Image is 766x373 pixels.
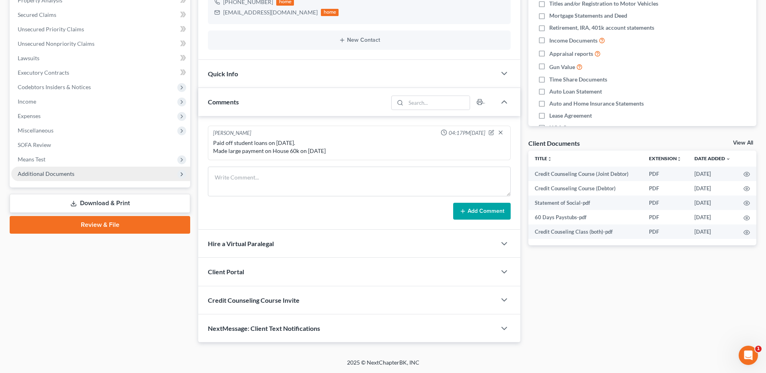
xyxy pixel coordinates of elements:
td: Credit Couseling Class (both)-pdf [528,224,643,239]
a: Review & File [10,216,190,234]
a: View All [733,140,753,146]
span: Codebtors Insiders & Notices [18,84,91,90]
div: [EMAIL_ADDRESS][DOMAIN_NAME] [223,8,318,16]
td: Credit Counseling Course (Joint Debtor) [528,167,643,181]
td: Statement of Social-pdf [528,196,643,210]
a: Date Added expand_more [694,155,731,161]
i: expand_more [726,157,731,161]
span: Unsecured Priority Claims [18,26,84,33]
td: 60 Days Paystubs-pdf [528,210,643,224]
span: Executory Contracts [18,69,69,76]
span: Additional Documents [18,170,74,177]
button: Add Comment [453,203,511,220]
span: Unsecured Nonpriority Claims [18,40,94,47]
span: Means Test [18,156,45,163]
button: New Contact [214,37,504,43]
span: HOA Statement [549,124,589,132]
a: Download & Print [10,194,190,213]
a: Extensionunfold_more [649,155,682,161]
i: unfold_more [547,157,552,161]
div: Client Documents [528,139,580,147]
td: PDF [643,181,688,196]
a: Lawsuits [11,51,190,65]
td: [DATE] [688,196,737,210]
td: PDF [643,167,688,181]
span: Miscellaneous [18,127,53,134]
a: Titleunfold_more [535,155,552,161]
input: Search... [406,96,470,110]
a: SOFA Review [11,138,190,152]
div: Paid off student loans on [DATE]. Made large payment on House 60k on [DATE] [213,139,505,155]
div: home [321,9,339,16]
span: Auto and Home Insurance Statements [549,100,644,108]
span: Lawsuits [18,55,39,61]
span: Mortgage Statements and Deed [549,12,627,20]
span: Auto Loan Statement [549,88,602,96]
span: Credit Counseling Course Invite [208,296,300,304]
span: Lease Agreement [549,112,592,120]
td: PDF [643,196,688,210]
span: Appraisal reports [549,50,593,58]
span: Income Documents [549,37,598,45]
iframe: Intercom live chat [739,346,758,365]
span: Time Share Documents [549,75,607,84]
span: Client Portal [208,268,244,275]
td: [DATE] [688,210,737,224]
td: Credit Counseling Course (Debtor) [528,181,643,196]
span: Expenses [18,112,41,119]
td: PDF [643,210,688,224]
span: 1 [755,346,762,352]
span: Gun Value [549,63,575,71]
i: unfold_more [677,157,682,161]
div: 2025 © NextChapterBK, INC [154,359,612,373]
td: [DATE] [688,224,737,239]
span: Comments [208,98,239,106]
span: Income [18,98,36,105]
a: Executory Contracts [11,65,190,80]
span: Quick Info [208,70,238,77]
td: [DATE] [688,167,737,181]
span: Hire a Virtual Paralegal [208,240,274,247]
span: 04:17PM[DATE] [449,129,485,137]
span: NextMessage: Client Text Notifications [208,324,320,332]
a: Unsecured Nonpriority Claims [11,37,190,51]
td: [DATE] [688,181,737,196]
span: SOFA Review [18,141,51,148]
span: Retirement, IRA, 401k account statements [549,24,654,32]
span: Secured Claims [18,11,56,18]
a: Unsecured Priority Claims [11,22,190,37]
a: Secured Claims [11,8,190,22]
div: [PERSON_NAME] [213,129,251,137]
td: PDF [643,224,688,239]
